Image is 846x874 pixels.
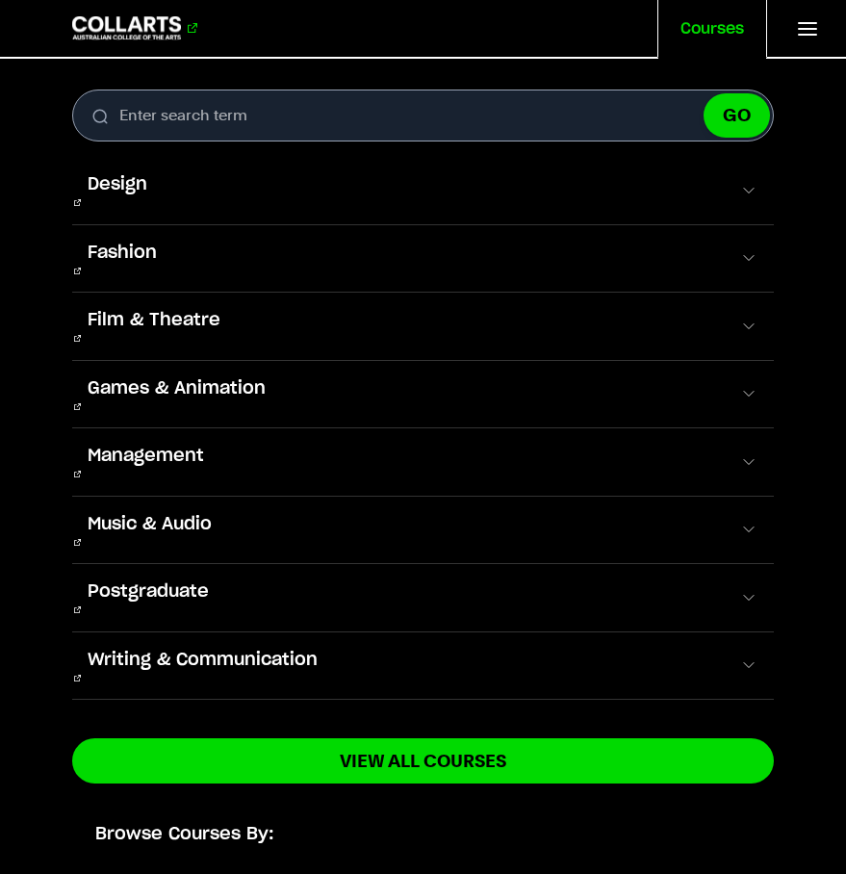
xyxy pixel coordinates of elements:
span: Design [72,172,163,197]
div: Go to homepage [72,16,197,39]
a: Design [72,172,163,209]
a: Games & Animation [72,376,281,413]
span: Film & Theatre [72,308,236,333]
a: Postgraduate [72,579,224,616]
form: Search [72,90,775,141]
a: View All Courses [72,738,775,784]
input: Enter search term [72,90,775,141]
a: Music & Audio [72,512,227,549]
span: Postgraduate [72,579,224,604]
span: Music & Audio [72,512,227,537]
h5: Browse Courses By: [72,822,775,847]
button: Writing & Communication [72,632,775,700]
button: Music & Audio [72,497,775,564]
a: Management [72,444,219,480]
button: Postgraduate [72,564,775,631]
span: Writing & Communication [72,648,333,673]
a: Writing & Communication [72,648,333,684]
span: Fashion [72,241,172,266]
button: Management [72,428,775,496]
button: Film & Theatre [72,293,775,360]
button: Design [72,157,775,224]
button: GO [704,93,770,138]
button: Games & Animation [72,361,775,428]
span: Management [72,444,219,469]
button: Fashion [72,225,775,293]
a: Fashion [72,241,172,277]
span: Games & Animation [72,376,281,401]
a: Film & Theatre [72,308,236,345]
